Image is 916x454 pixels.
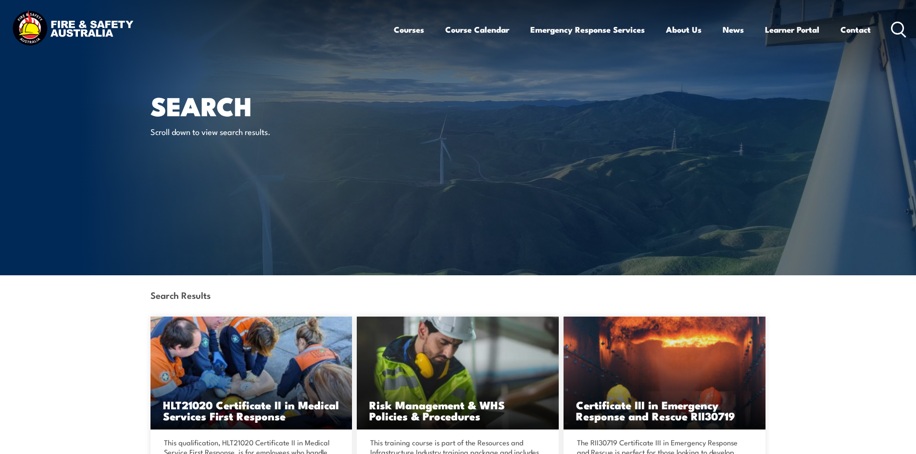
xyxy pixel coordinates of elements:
[530,17,645,42] a: Emergency Response Services
[765,17,819,42] a: Learner Portal
[666,17,702,42] a: About Us
[564,317,765,429] a: Certificate III in Emergency Response and Rescue RII30719
[576,399,753,421] h3: Certificate III in Emergency Response and Rescue RII30719
[723,17,744,42] a: News
[151,317,352,429] img: HLT21020 Certificate II in Medical Services First Response
[564,317,765,429] img: Live Fire Flashover Cell
[394,17,424,42] a: Courses
[151,126,326,137] p: Scroll down to view search results.
[357,317,559,429] img: Risk Management & WHS Policies & Procedures
[163,399,340,421] h3: HLT21020 Certificate II in Medical Services First Response
[151,94,388,117] h1: Search
[841,17,871,42] a: Contact
[151,288,211,301] strong: Search Results
[369,399,546,421] h3: Risk Management & WHS Policies & Procedures
[445,17,509,42] a: Course Calendar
